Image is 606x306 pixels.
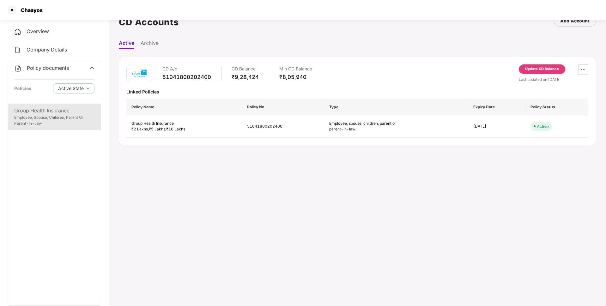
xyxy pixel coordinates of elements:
div: Active [537,123,549,129]
div: ₹9,28,424 [232,74,259,81]
div: Group Health Insurance [131,121,237,127]
th: Policy Status [525,99,588,116]
div: Group Health Insurance [14,107,94,115]
span: up [89,65,94,70]
span: Company Details [27,46,67,53]
div: Last updated on [DATE] [519,76,588,82]
th: Policy Name [126,99,242,116]
button: ellipsis [578,64,588,75]
div: Chaayos [17,7,43,13]
div: Policies [14,85,31,92]
div: Employee, spouse, children, parent or parent-in-law [329,121,399,133]
div: 51041800202400 [162,74,211,81]
button: Active Statedown [53,83,94,93]
img: svg+xml;base64,PHN2ZyB4bWxucz0iaHR0cDovL3d3dy53My5vcmcvMjAwMC9zdmciIHdpZHRoPSIyNCIgaGVpZ2h0PSIyNC... [14,65,22,72]
span: ₹2 Lakhs , [131,127,149,131]
span: ₹5 Lakhs , [149,127,166,131]
img: svg+xml;base64,PHN2ZyB4bWxucz0iaHR0cDovL3d3dy53My5vcmcvMjAwMC9zdmciIHdpZHRoPSIyNCIgaGVpZ2h0PSIyNC... [14,28,21,36]
th: Expiry Date [468,99,525,116]
span: Overview [27,28,49,34]
li: Active [119,40,134,49]
div: Add Account [560,17,589,24]
div: Linked Policies [126,89,588,95]
span: ellipsis [579,67,588,72]
td: [DATE] [468,116,525,138]
th: Policy No [242,99,324,116]
h1: CD Accounts [119,15,179,29]
th: Type [324,99,468,116]
span: Active State [58,85,84,92]
span: ₹10 Lakhs [166,127,185,131]
div: CD Balance [232,64,259,74]
span: Policy documents [27,65,69,71]
span: down [86,87,89,90]
div: Update CD Balance [525,66,559,72]
div: ₹8,05,940 [279,74,312,81]
li: Archive [141,40,159,49]
div: CD A/c [162,64,211,74]
img: svg+xml;base64,PHN2ZyB4bWxucz0iaHR0cDovL3d3dy53My5vcmcvMjAwMC9zdmciIHdpZHRoPSIyNCIgaGVpZ2h0PSIyNC... [14,46,21,54]
img: mbhicl.png [130,64,149,83]
div: Employee, Spouse, Children, Parent Or Parent-In-Law [14,115,94,127]
div: Min CD Balance [279,64,312,74]
td: 51041800202400 [242,116,324,138]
